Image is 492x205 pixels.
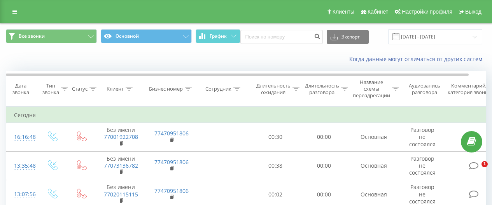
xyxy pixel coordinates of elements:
[154,158,189,166] a: 77470951806
[409,183,436,205] span: Разговор не состоялся
[251,123,300,152] td: 00:30
[348,123,399,152] td: Основная
[6,29,97,43] button: Все звонки
[14,187,30,202] div: 13:07:56
[481,161,488,167] span: 1
[196,29,240,43] button: График
[333,9,354,15] span: Клиенты
[353,79,390,99] div: Название схемы переадресации
[154,187,189,194] a: 77470951806
[6,82,35,96] div: Дата звонка
[406,82,443,96] div: Аудиозапись разговора
[465,9,481,15] span: Выход
[327,30,369,44] button: Экспорт
[409,126,436,147] span: Разговор не состоялся
[300,123,348,152] td: 00:00
[14,158,30,173] div: 13:35:48
[256,82,291,96] div: Длительность ожидания
[300,151,348,180] td: 00:00
[19,33,45,39] span: Все звонки
[349,55,486,63] a: Когда данные могут отличаться от других систем
[251,151,300,180] td: 00:38
[104,162,138,169] a: 77073136782
[402,9,452,15] span: Настройки профиля
[104,133,138,140] a: 77001922708
[210,33,227,39] span: График
[101,29,192,43] button: Основной
[42,82,59,96] div: Тип звонка
[466,161,484,180] iframe: Intercom live chat
[348,151,399,180] td: Основная
[149,86,183,92] div: Бизнес номер
[14,130,30,145] div: 16:16:48
[154,130,189,137] a: 77470951806
[446,82,492,96] div: Комментарий/категория звонка
[409,155,436,176] span: Разговор не состоялся
[72,86,88,92] div: Статус
[96,151,146,180] td: Без имени
[368,9,388,15] span: Кабинет
[107,86,124,92] div: Клиент
[205,86,231,92] div: Сотрудник
[240,30,323,44] input: Поиск по номеру
[96,123,146,152] td: Без имени
[305,82,339,96] div: Длительность разговора
[104,191,138,198] a: 77020115115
